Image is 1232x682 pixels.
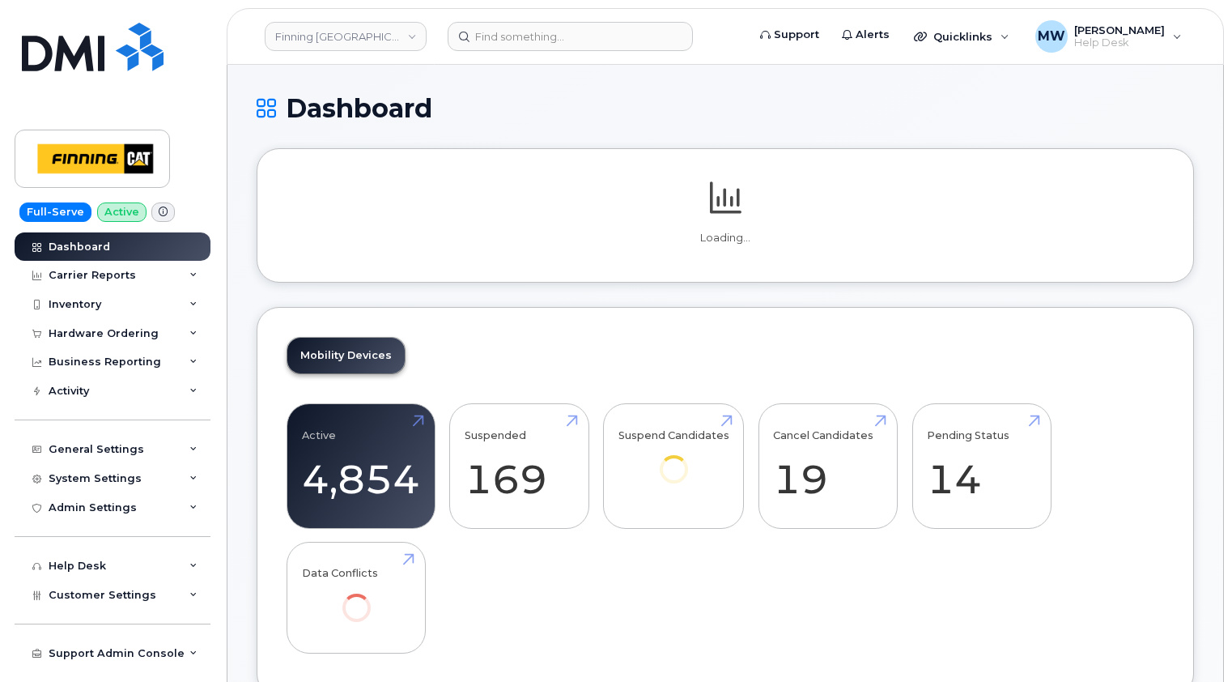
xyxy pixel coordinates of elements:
p: Loading... [287,231,1164,245]
a: Suspended 169 [465,413,574,520]
a: Suspend Candidates [618,413,729,506]
h1: Dashboard [257,94,1194,122]
a: Cancel Candidates 19 [773,413,882,520]
a: Mobility Devices [287,338,405,373]
a: Pending Status 14 [927,413,1036,520]
a: Data Conflicts [302,551,411,644]
a: Active 4,854 [302,413,420,520]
